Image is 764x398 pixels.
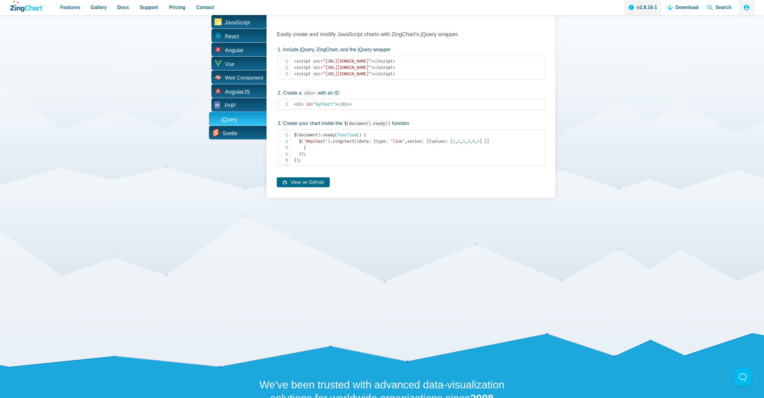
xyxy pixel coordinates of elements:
[278,89,545,110] li: Create a with an ID
[487,139,489,144] span: ]
[320,65,323,70] span: =
[225,87,250,97] span: AngularJS
[294,102,304,107] span: div
[458,139,460,144] span: 2
[294,158,296,163] span: }
[296,158,299,163] span: )
[294,59,296,64] span: <
[225,32,239,41] span: React
[337,102,349,107] span: div
[294,58,544,77] code: script src script script src script script src script
[376,65,378,70] span: /
[225,101,236,110] span: PHP
[296,132,299,138] span: (
[422,139,424,144] span: :
[472,139,475,144] span: 9
[369,139,371,144] span: :
[196,3,214,11] span: Contact
[299,158,301,163] span: ;
[373,139,376,144] span: {
[311,102,313,107] span: =
[393,71,395,76] span: >
[364,132,366,138] span: {
[10,1,44,12] a: ZingChart Logo. Click to return to the homepage
[225,46,244,55] span: Angular
[371,59,373,64] span: >
[376,59,378,64] span: /
[376,71,378,76] span: /
[359,132,361,138] span: )
[294,132,296,138] span: $
[294,132,544,163] code: document data type series values
[484,139,487,144] span: }
[320,71,323,76] span: =
[463,139,465,144] span: 5
[335,102,337,107] span: >
[465,139,467,144] span: ,
[330,139,332,144] span: .
[301,151,304,157] span: )
[278,120,545,166] li: Create your chart inside the function
[60,3,80,11] span: Features
[117,3,129,11] span: Docs
[318,132,320,138] span: )
[455,139,458,144] span: ,
[354,139,357,144] span: (
[357,139,359,144] span: {
[451,139,453,144] span: [
[734,368,752,386] iframe: Toggle Customer Support
[453,139,455,144] span: 1
[323,59,371,64] span: "[URL][DOMAIN_NAME]"
[91,3,107,11] span: Gallery
[294,102,296,107] span: <
[371,71,373,76] span: >
[301,139,304,144] span: (
[373,65,376,70] span: <
[429,139,431,144] span: {
[225,75,263,80] span: Web Component
[479,139,482,144] span: ]
[405,139,407,144] span: ,
[304,151,306,157] span: ;
[335,132,337,138] span: (
[328,139,330,144] span: )
[278,46,545,79] li: Include jQuery, ZingChart, and the jQuery wrapper
[169,3,185,11] span: Pricing
[299,139,301,144] span: $
[294,65,296,70] span: <
[470,139,472,144] span: ,
[294,71,296,76] span: <
[320,132,323,138] span: .
[313,102,316,107] span: "
[357,132,359,138] span: (
[446,139,448,144] span: :
[332,102,335,107] span: "
[477,139,479,144] span: 4
[304,139,328,144] span: '#myChart'
[223,129,238,138] span: Svelte
[373,59,376,64] span: <
[332,139,354,144] span: zingchart
[311,102,335,107] span: myChart
[342,120,392,127] code: $(document).ready()
[393,59,395,64] span: >
[349,102,352,107] span: >
[214,101,220,109] img: PHP Icon
[337,102,342,107] span: </
[467,139,470,144] span: 3
[371,65,373,70] span: >
[320,59,323,64] span: =
[385,139,388,144] span: :
[225,18,250,27] span: JavaScript
[304,145,306,150] span: }
[299,151,301,157] span: }
[426,139,429,144] span: [
[475,139,477,144] span: ,
[225,60,234,69] span: Vue
[323,65,371,70] span: "[URL][DOMAIN_NAME]"
[390,139,405,144] span: 'line'
[323,71,371,76] span: "[URL][DOMAIN_NAME]"
[460,139,463,144] span: ,
[301,90,318,97] code: <div>
[393,65,395,70] span: >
